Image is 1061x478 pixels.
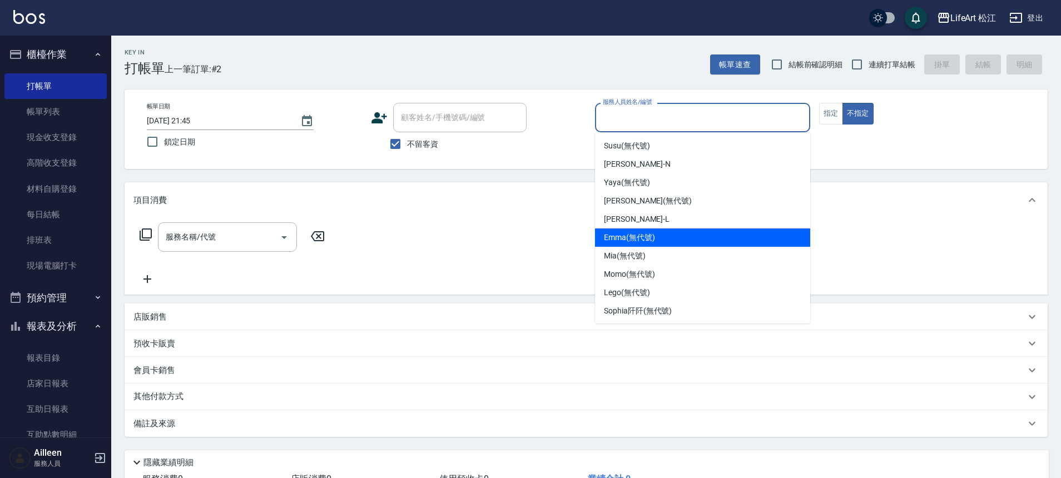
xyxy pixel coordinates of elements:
[4,176,107,202] a: 材料自購登錄
[125,49,165,56] h2: Key In
[125,182,1048,218] div: 項目消費
[4,371,107,396] a: 店家日報表
[710,54,760,75] button: 帳單速查
[4,202,107,227] a: 每日結帳
[950,11,996,25] div: LifeArt 松江
[125,384,1048,410] div: 其他付款方式
[133,365,175,376] p: 會員卡銷售
[4,99,107,125] a: 帳單列表
[604,287,650,298] span: Lego (無代號)
[4,283,107,312] button: 預約管理
[125,303,1048,330] div: 店販銷售
[133,418,175,430] p: 備註及來源
[164,136,195,148] span: 鎖定日期
[34,447,91,459] h5: Ailleen
[869,59,915,71] span: 連續打單結帳
[789,59,843,71] span: 結帳前確認明細
[604,140,650,152] span: Susu (無代號)
[165,62,222,76] span: 上一筆訂單:#2
[133,391,189,403] p: 其他付款方式
[604,213,670,225] span: [PERSON_NAME] -L
[604,250,646,262] span: Mia (無代號)
[4,125,107,150] a: 現金收支登錄
[125,61,165,76] h3: 打帳單
[125,330,1048,357] div: 預收卡販賣
[4,150,107,176] a: 高階收支登錄
[933,7,1001,29] button: LifeArt 松江
[604,158,671,170] span: [PERSON_NAME] -N
[905,7,927,29] button: save
[4,422,107,447] a: 互助點數明細
[147,102,170,111] label: 帳單日期
[275,228,293,246] button: Open
[604,195,692,207] span: [PERSON_NAME] (無代號)
[407,138,438,150] span: 不留客資
[125,357,1048,384] div: 會員卡銷售
[34,459,91,469] p: 服務人員
[4,312,107,341] button: 報表及分析
[604,177,650,188] span: Yaya (無代號)
[842,103,874,125] button: 不指定
[294,108,320,135] button: Choose date, selected date is 2025-09-10
[4,396,107,422] a: 互助日報表
[4,40,107,69] button: 櫃檯作業
[4,253,107,278] a: 現場電腦打卡
[1005,8,1048,28] button: 登出
[133,195,167,206] p: 項目消費
[9,447,31,469] img: Person
[603,98,652,106] label: 服務人員姓名/編號
[143,457,194,469] p: 隱藏業績明細
[125,410,1048,437] div: 備註及來源
[4,73,107,99] a: 打帳單
[819,103,843,125] button: 指定
[133,338,175,350] p: 預收卡販賣
[13,10,45,24] img: Logo
[4,227,107,253] a: 排班表
[133,311,167,323] p: 店販銷售
[147,112,289,130] input: YYYY/MM/DD hh:mm
[604,305,672,317] span: Sophia阡阡 (無代號)
[604,268,655,280] span: Momo (無代號)
[604,232,655,243] span: Emma (無代號)
[4,345,107,371] a: 報表目錄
